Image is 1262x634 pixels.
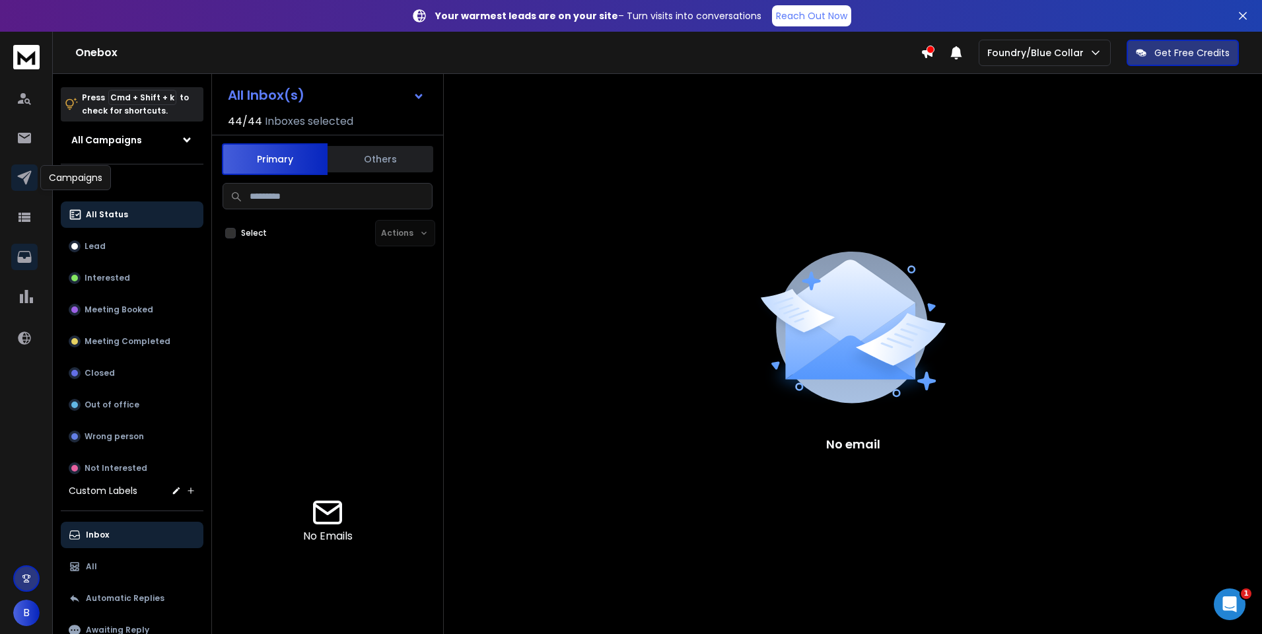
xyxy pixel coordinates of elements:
p: Inbox [86,530,109,540]
strong: Your warmest leads are on your site [435,9,618,22]
p: Reach Out Now [776,9,847,22]
p: Closed [85,368,115,378]
button: Out of office [61,392,203,418]
button: Meeting Booked [61,297,203,323]
span: Cmd + Shift + k [108,90,176,105]
h3: Custom Labels [69,484,137,497]
button: Wrong person [61,423,203,450]
p: Not Interested [85,463,147,474]
button: B [13,600,40,626]
h1: All Campaigns [71,133,142,147]
iframe: Intercom live chat [1214,588,1245,620]
p: No email [826,435,880,454]
img: logo [13,45,40,69]
button: Interested [61,265,203,291]
p: Automatic Replies [86,593,164,604]
button: Not Interested [61,455,203,481]
button: Inbox [61,522,203,548]
h3: Inboxes selected [265,114,353,129]
button: Get Free Credits [1127,40,1239,66]
button: Automatic Replies [61,585,203,612]
p: All Status [86,209,128,220]
button: Others [328,145,433,174]
p: Meeting Booked [85,304,153,315]
button: Meeting Completed [61,328,203,355]
h3: Filters [61,175,203,194]
button: All Inbox(s) [217,82,435,108]
h1: Onebox [75,45,921,61]
div: Campaigns [40,165,111,190]
p: Foundry/Blue Collar [987,46,1089,59]
p: Lead [85,241,106,252]
button: Closed [61,360,203,386]
p: All [86,561,97,572]
button: All [61,553,203,580]
button: All Campaigns [61,127,203,153]
h1: All Inbox(s) [228,88,304,102]
p: – Turn visits into conversations [435,9,761,22]
p: Press to check for shortcuts. [82,91,189,118]
p: Get Free Credits [1154,46,1230,59]
button: All Status [61,201,203,228]
button: Primary [222,143,328,175]
label: Select [241,228,267,238]
span: 44 / 44 [228,114,262,129]
a: Reach Out Now [772,5,851,26]
p: Meeting Completed [85,336,170,347]
p: Interested [85,273,130,283]
p: No Emails [303,528,353,544]
span: 1 [1241,588,1251,599]
button: Lead [61,233,203,260]
p: Out of office [85,400,139,410]
p: Wrong person [85,431,144,442]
